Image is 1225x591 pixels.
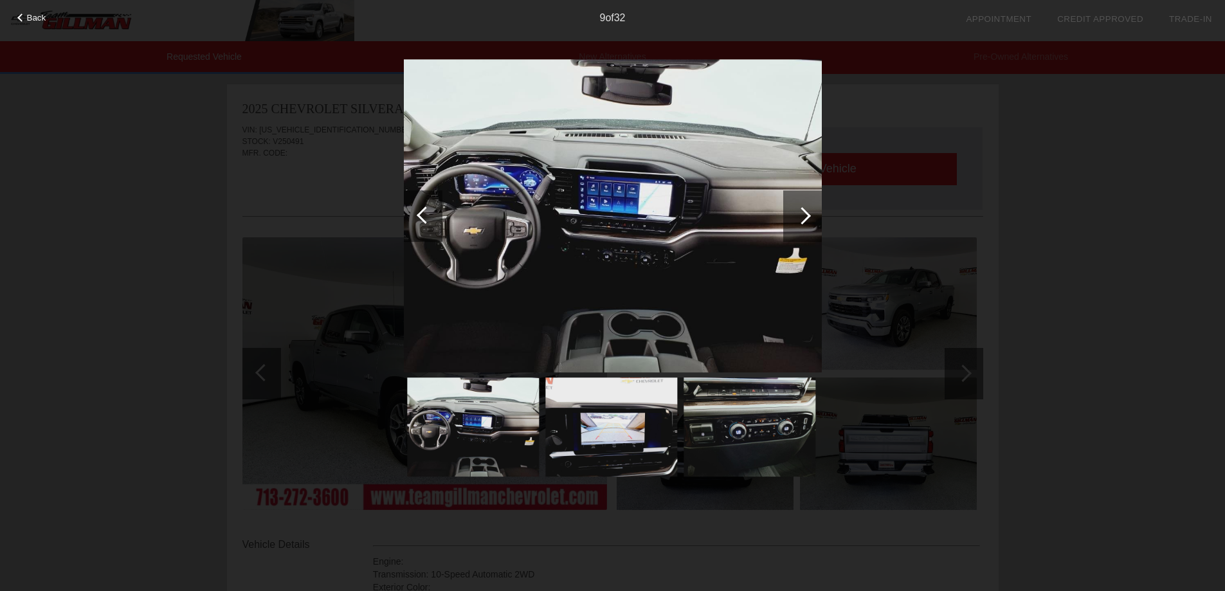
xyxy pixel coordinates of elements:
[599,12,605,23] span: 9
[684,377,815,477] img: b66c56140211c76abea55fb233be50ff.jpg
[545,377,677,477] img: 8ab24aafc945717cbd62302b5713c565.jpg
[614,12,626,23] span: 32
[1169,14,1212,24] a: Trade-In
[27,13,46,23] span: Back
[404,59,822,373] img: aaed19fe095d6606f64d73533341b667.jpg
[1057,14,1143,24] a: Credit Approved
[966,14,1031,24] a: Appointment
[407,377,539,477] img: aaed19fe095d6606f64d73533341b667.jpg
